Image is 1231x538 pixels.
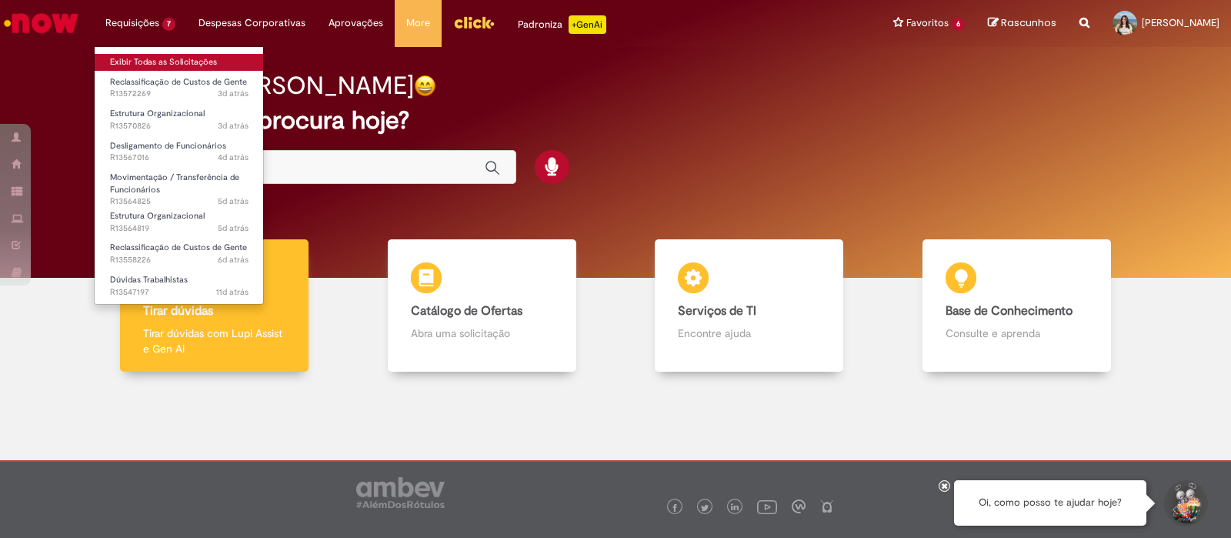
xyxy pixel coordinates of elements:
[678,303,756,319] b: Serviços de TI
[820,500,834,513] img: logo_footer_naosei.png
[198,15,305,31] span: Despesas Corporativas
[110,172,239,195] span: Movimentação / Transferência de Funcionários
[216,286,249,298] time: 18/09/2025 13:40:40
[110,76,247,88] span: Reclassificação de Custos de Gente
[95,208,264,236] a: Aberto R13564819 : Estrutura Organizacional
[218,152,249,163] span: 4d atrás
[95,54,264,71] a: Exibir Todas as Solicitações
[95,74,264,102] a: Aberto R13572269 : Reclassificação de Custos de Gente
[110,120,249,132] span: R13570826
[95,239,264,268] a: Aberto R13558226 : Reclassificação de Custos de Gente
[218,195,249,207] span: 5d atrás
[110,88,249,100] span: R13572269
[110,210,205,222] span: Estrutura Organizacional
[143,326,285,356] p: Tirar dúvidas com Lupi Assist e Gen Ai
[110,286,249,299] span: R13547197
[218,120,249,132] time: 26/09/2025 14:26:15
[1142,16,1219,29] span: [PERSON_NAME]
[110,108,205,119] span: Estrutura Organizacional
[792,500,806,513] img: logo_footer_workplace.png
[110,274,188,286] span: Dúvidas Trabalhistas
[411,326,553,341] p: Abra uma solicitação
[218,254,249,266] time: 23/09/2025 10:42:57
[110,254,249,266] span: R13558226
[218,120,249,132] span: 3d atrás
[119,107,1112,134] h2: O que você procura hoje?
[119,72,414,99] h2: Bom dia, [PERSON_NAME]
[216,286,249,298] span: 11d atrás
[218,88,249,99] time: 26/09/2025 18:57:17
[329,15,383,31] span: Aprovações
[1001,15,1056,30] span: Rascunhos
[615,239,883,373] a: Serviços de TI Encontre ajuda
[414,75,436,97] img: happy-face.png
[110,152,249,164] span: R13567016
[906,15,949,31] span: Favoritos
[218,195,249,207] time: 24/09/2025 23:19:39
[988,16,1056,31] a: Rascunhos
[671,504,679,512] img: logo_footer_facebook.png
[678,326,820,341] p: Encontre ajuda
[95,138,264,166] a: Aberto R13567016 : Desligamento de Funcionários
[952,18,965,31] span: 6
[411,303,522,319] b: Catálogo de Ofertas
[218,88,249,99] span: 3d atrás
[946,326,1088,341] p: Consulte e aprenda
[95,105,264,134] a: Aberto R13570826 : Estrutura Organizacional
[94,46,264,305] ul: Requisições
[110,242,247,253] span: Reclassificação de Custos de Gente
[110,140,226,152] span: Desligamento de Funcionários
[2,8,81,38] img: ServiceNow
[1162,480,1208,526] button: Iniciar Conversa de Suporte
[95,169,264,202] a: Aberto R13564825 : Movimentação / Transferência de Funcionários
[218,222,249,234] time: 24/09/2025 23:02:41
[569,15,606,34] p: +GenAi
[95,272,264,300] a: Aberto R13547197 : Dúvidas Trabalhistas
[349,239,616,373] a: Catálogo de Ofertas Abra uma solicitação
[757,496,777,516] img: logo_footer_youtube.png
[110,195,249,208] span: R13564825
[218,222,249,234] span: 5d atrás
[110,222,249,235] span: R13564819
[105,15,159,31] span: Requisições
[946,303,1073,319] b: Base de Conhecimento
[731,503,739,513] img: logo_footer_linkedin.png
[518,15,606,34] div: Padroniza
[701,504,709,512] img: logo_footer_twitter.png
[143,303,213,319] b: Tirar dúvidas
[356,477,445,508] img: logo_footer_ambev_rotulo_gray.png
[453,11,495,34] img: click_logo_yellow_360x200.png
[81,239,349,373] a: Tirar dúvidas Tirar dúvidas com Lupi Assist e Gen Ai
[218,152,249,163] time: 25/09/2025 14:40:45
[162,18,175,31] span: 7
[954,480,1146,526] div: Oi, como posso te ajudar hoje?
[218,254,249,266] span: 6d atrás
[406,15,430,31] span: More
[883,239,1151,373] a: Base de Conhecimento Consulte e aprenda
